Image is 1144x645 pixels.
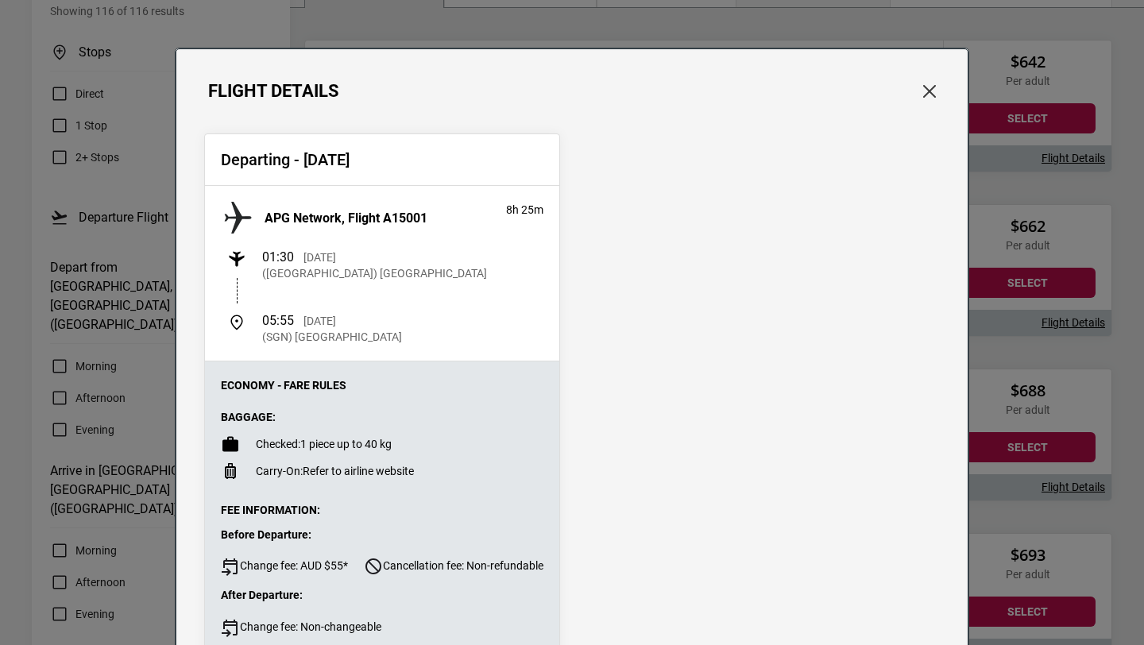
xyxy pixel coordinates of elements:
p: ([GEOGRAPHIC_DATA]) [GEOGRAPHIC_DATA] [262,265,487,281]
span: Change fee: Non-changeable [221,618,381,637]
span: Checked: [256,438,300,450]
span: Carry-On: [256,465,303,477]
h2: Departing - [DATE] [221,150,543,169]
p: Refer to airline website [256,463,414,479]
span: 01:30 [262,249,294,265]
p: [DATE] [303,313,336,329]
p: Economy - Fare Rules [221,377,543,393]
strong: After Departure: [221,589,303,601]
img: APG Network [221,202,253,234]
span: Change fee: AUD $55* [221,557,348,576]
strong: Before Departure: [221,528,311,541]
p: 8h 25m [506,202,543,218]
strong: Baggage: [221,411,276,423]
p: (SGN) [GEOGRAPHIC_DATA] [262,329,402,345]
p: 1 piece up to 40 kg [256,436,392,452]
span: Cancellation fee: Non-refundable [364,557,543,576]
strong: Fee Information: [221,504,320,516]
h3: APG Network, Flight A15001 [265,210,427,226]
span: 05:55 [262,313,294,328]
p: [DATE] [303,249,336,265]
h1: Flight Details [208,81,339,102]
button: Close [919,81,940,102]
